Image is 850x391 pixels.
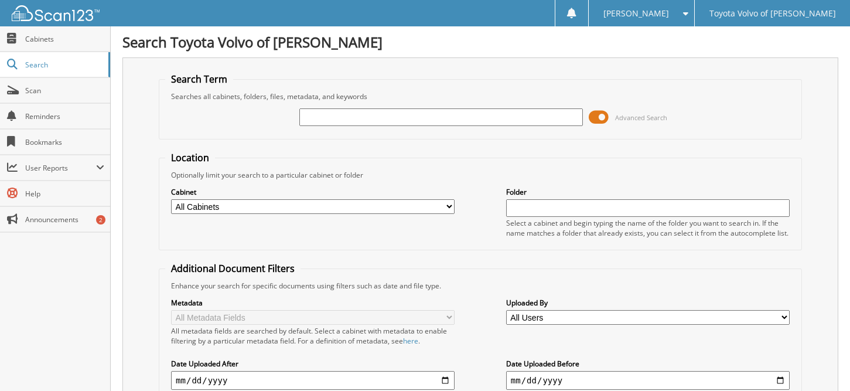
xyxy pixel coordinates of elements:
[25,137,104,147] span: Bookmarks
[506,371,790,390] input: end
[25,86,104,96] span: Scan
[171,298,455,308] label: Metadata
[171,371,455,390] input: start
[165,73,233,86] legend: Search Term
[165,281,796,291] div: Enhance your search for specific documents using filters such as date and file type.
[506,298,790,308] label: Uploaded By
[171,326,455,346] div: All metadata fields are searched by default. Select a cabinet with metadata to enable filtering b...
[506,359,790,369] label: Date Uploaded Before
[403,336,418,346] a: here
[506,218,790,238] div: Select a cabinet and begin typing the name of the folder you want to search in. If the name match...
[25,163,96,173] span: User Reports
[165,170,796,180] div: Optionally limit your search to a particular cabinet or folder
[171,187,455,197] label: Cabinet
[171,359,455,369] label: Date Uploaded After
[25,215,104,225] span: Announcements
[12,5,100,21] img: scan123-logo-white.svg
[122,32,838,52] h1: Search Toyota Volvo of [PERSON_NAME]
[25,34,104,44] span: Cabinets
[506,187,790,197] label: Folder
[791,335,850,391] iframe: Chat Widget
[165,262,301,275] legend: Additional Document Filters
[709,10,836,17] span: Toyota Volvo of [PERSON_NAME]
[96,215,105,225] div: 2
[603,10,669,17] span: [PERSON_NAME]
[165,151,215,164] legend: Location
[25,111,104,121] span: Reminders
[615,113,667,122] span: Advanced Search
[25,60,103,70] span: Search
[165,91,796,101] div: Searches all cabinets, folders, files, metadata, and keywords
[25,189,104,199] span: Help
